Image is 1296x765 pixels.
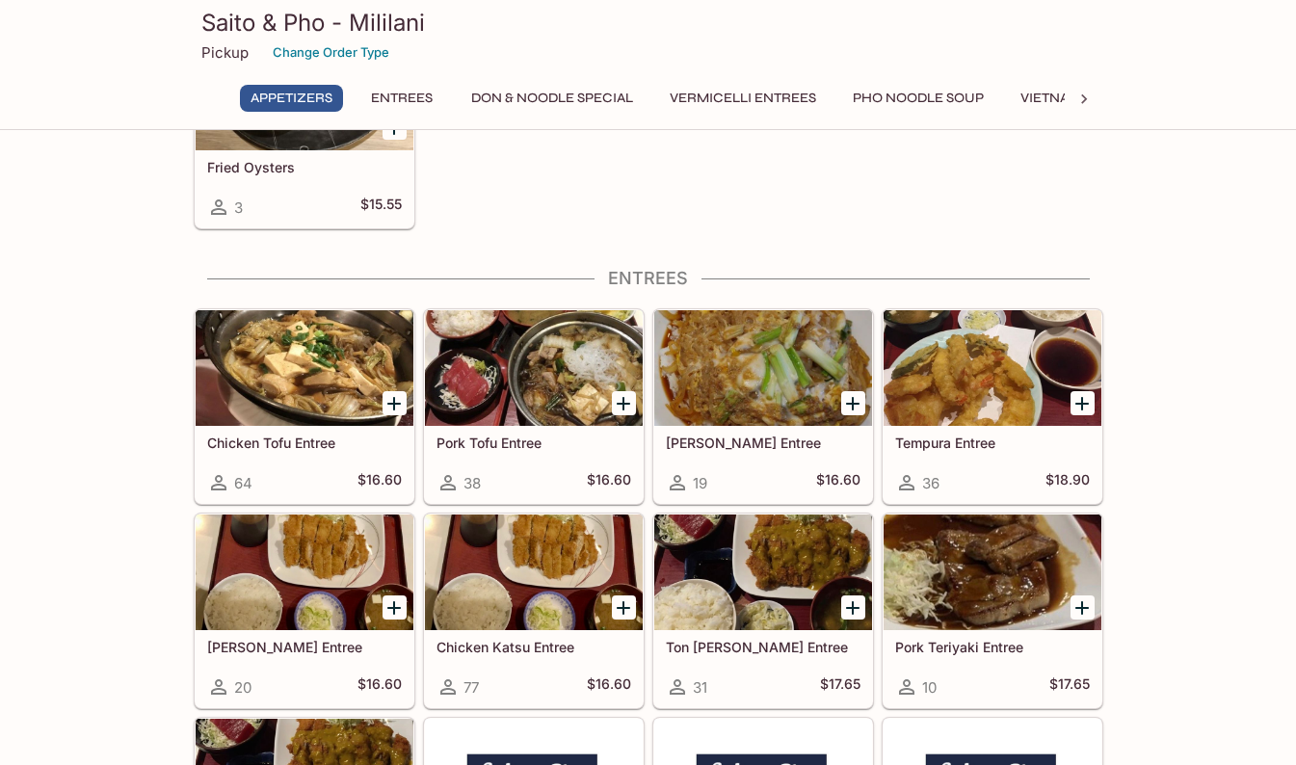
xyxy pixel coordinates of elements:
[1071,391,1095,415] button: Add Tempura Entree
[195,514,414,708] a: [PERSON_NAME] Entree20$16.60
[653,514,873,708] a: Ton [PERSON_NAME] Entree31$17.65
[612,595,636,620] button: Add Chicken Katsu Entree
[666,435,860,451] h5: [PERSON_NAME] Entree
[196,310,413,426] div: Chicken Tofu Entree
[587,675,631,699] h5: $16.60
[883,309,1102,504] a: Tempura Entree36$18.90
[922,474,939,492] span: 36
[424,514,644,708] a: Chicken Katsu Entree77$16.60
[587,471,631,494] h5: $16.60
[196,514,413,630] div: Ton Katsu Entree
[357,675,402,699] h5: $16.60
[383,595,407,620] button: Add Ton Katsu Entree
[895,435,1090,451] h5: Tempura Entree
[207,435,402,451] h5: Chicken Tofu Entree
[196,35,413,150] div: Fried Oysters
[895,639,1090,655] h5: Pork Teriyaki Entree
[424,309,644,504] a: Pork Tofu Entree38$16.60
[357,471,402,494] h5: $16.60
[693,678,707,697] span: 31
[461,85,644,112] button: Don & Noodle Special
[383,391,407,415] button: Add Chicken Tofu Entree
[841,391,865,415] button: Add Katsu Tama Entree
[201,8,1096,38] h3: Saito & Pho - Mililani
[883,514,1102,708] a: Pork Teriyaki Entree10$17.65
[842,85,994,112] button: Pho Noodle Soup
[264,38,398,67] button: Change Order Type
[922,678,937,697] span: 10
[1049,675,1090,699] h5: $17.65
[841,595,865,620] button: Add Ton Katsu Curry Entree
[1071,595,1095,620] button: Add Pork Teriyaki Entree
[234,474,252,492] span: 64
[463,678,479,697] span: 77
[654,310,872,426] div: Katsu Tama Entree
[195,309,414,504] a: Chicken Tofu Entree64$16.60
[207,159,402,175] h5: Fried Oysters
[884,514,1101,630] div: Pork Teriyaki Entree
[816,471,860,494] h5: $16.60
[1010,85,1213,112] button: Vietnamese Sandwiches
[240,85,343,112] button: Appetizers
[612,391,636,415] button: Add Pork Tofu Entree
[659,85,827,112] button: Vermicelli Entrees
[820,675,860,699] h5: $17.65
[425,514,643,630] div: Chicken Katsu Entree
[234,678,251,697] span: 20
[463,474,481,492] span: 38
[201,43,249,62] p: Pickup
[358,85,445,112] button: Entrees
[884,310,1101,426] div: Tempura Entree
[194,268,1103,289] h4: Entrees
[436,435,631,451] h5: Pork Tofu Entree
[207,639,402,655] h5: [PERSON_NAME] Entree
[436,639,631,655] h5: Chicken Katsu Entree
[234,198,243,217] span: 3
[653,309,873,504] a: [PERSON_NAME] Entree19$16.60
[425,310,643,426] div: Pork Tofu Entree
[654,514,872,630] div: Ton Katsu Curry Entree
[195,34,414,228] a: Fried Oysters3$15.55
[693,474,707,492] span: 19
[666,639,860,655] h5: Ton [PERSON_NAME] Entree
[1045,471,1090,494] h5: $18.90
[360,196,402,219] h5: $15.55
